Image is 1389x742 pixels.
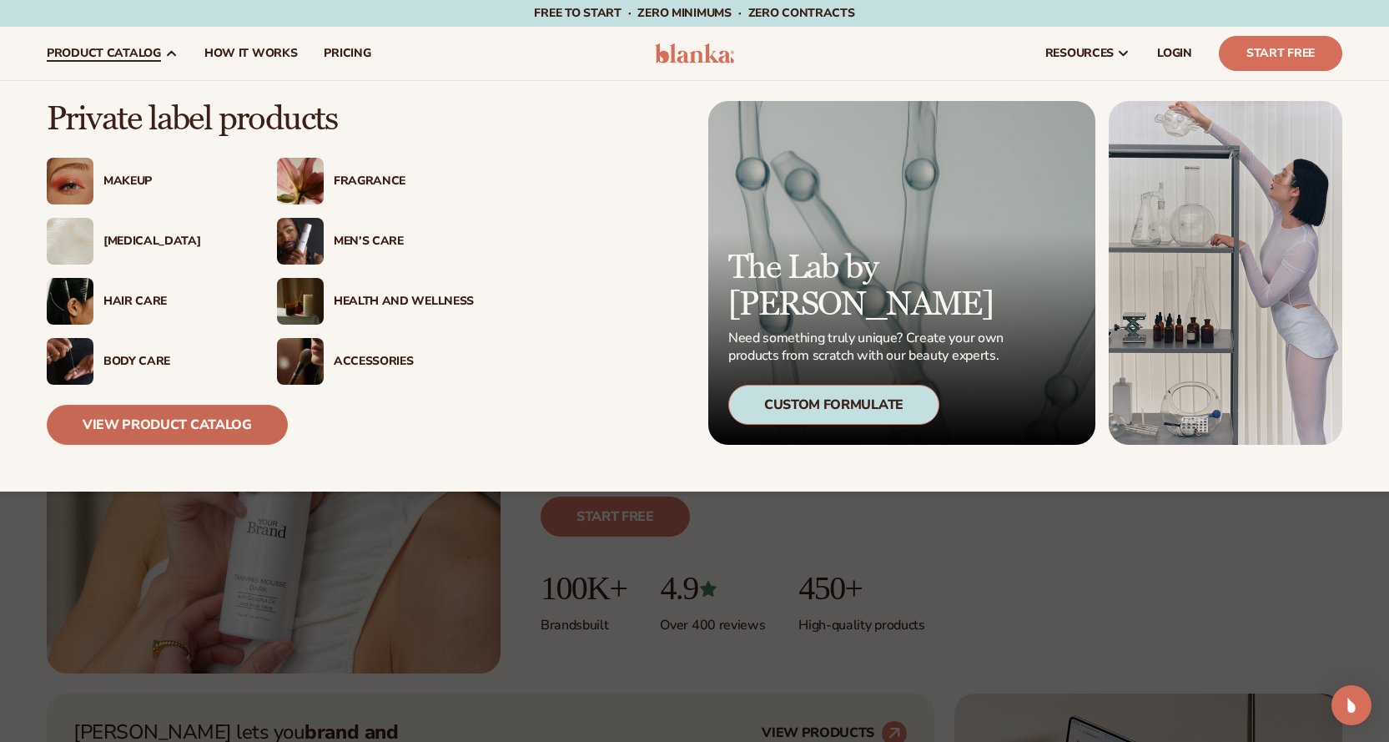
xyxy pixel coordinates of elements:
[47,158,244,204] a: Female with glitter eye makeup. Makeup
[103,235,244,249] div: [MEDICAL_DATA]
[334,295,474,309] div: Health And Wellness
[728,330,1009,365] p: Need something truly unique? Create your own products from scratch with our beauty experts.
[1144,27,1205,80] a: LOGIN
[277,158,324,204] img: Pink blooming flower.
[1331,685,1371,725] div: Open Intercom Messenger
[334,174,474,189] div: Fragrance
[277,338,324,385] img: Female with makeup brush.
[47,278,244,325] a: Female hair pulled back with clips. Hair Care
[277,218,324,265] img: Male holding moisturizer bottle.
[277,338,474,385] a: Female with makeup brush. Accessories
[47,278,93,325] img: Female hair pulled back with clips.
[534,5,854,21] span: Free to start · ZERO minimums · ZERO contracts
[47,218,244,265] a: Cream moisturizer swatch. [MEDICAL_DATA]
[103,355,244,369] div: Body Care
[103,295,244,309] div: Hair Care
[1045,47,1114,60] span: resources
[47,158,93,204] img: Female with glitter eye makeup.
[1157,47,1192,60] span: LOGIN
[47,338,93,385] img: Male hand applying moisturizer.
[47,218,93,265] img: Cream moisturizer swatch.
[277,278,474,325] a: Candles and incense on table. Health And Wellness
[191,27,311,80] a: How It Works
[334,235,474,249] div: Men’s Care
[47,47,161,60] span: product catalog
[1109,101,1342,445] img: Female in lab with equipment.
[1032,27,1144,80] a: resources
[277,158,474,204] a: Pink blooming flower. Fragrance
[103,174,244,189] div: Makeup
[47,405,288,445] a: View Product Catalog
[334,355,474,369] div: Accessories
[47,101,474,138] p: Private label products
[708,101,1095,445] a: Microscopic product formula. The Lab by [PERSON_NAME] Need something truly unique? Create your ow...
[1219,36,1342,71] a: Start Free
[47,338,244,385] a: Male hand applying moisturizer. Body Care
[204,47,298,60] span: How It Works
[324,47,370,60] span: pricing
[728,385,939,425] div: Custom Formulate
[310,27,384,80] a: pricing
[655,43,734,63] img: logo
[33,27,191,80] a: product catalog
[277,278,324,325] img: Candles and incense on table.
[277,218,474,265] a: Male holding moisturizer bottle. Men’s Care
[728,250,1009,323] p: The Lab by [PERSON_NAME]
